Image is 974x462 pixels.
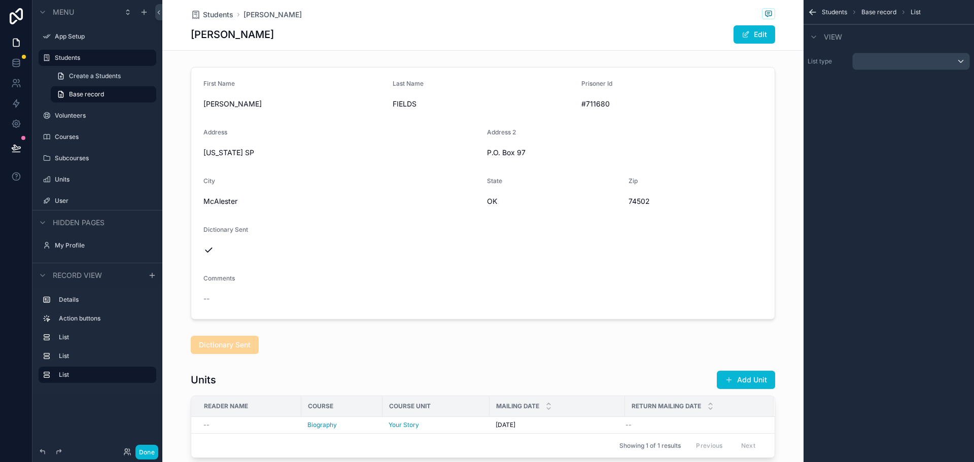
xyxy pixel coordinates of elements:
span: Course [308,402,333,410]
label: List [59,371,148,379]
span: Showing 1 of 1 results [619,442,681,450]
label: Students [55,54,150,62]
label: List [59,333,152,341]
span: Record view [53,270,102,280]
span: Students [822,8,847,16]
span: Create a Students [69,72,121,80]
div: scrollable content [32,287,162,393]
a: Base record [51,86,156,102]
a: Students [191,10,233,20]
a: [PERSON_NAME] [243,10,302,20]
label: Courses [55,133,154,141]
label: Subcourses [55,154,154,162]
label: Units [55,175,154,184]
button: Done [135,445,158,459]
span: Menu [53,7,74,17]
label: Details [59,296,152,304]
label: App Setup [55,32,154,41]
label: List type [808,57,848,65]
label: Action buttons [59,314,152,323]
span: Hidden pages [53,218,105,228]
label: My Profile [55,241,154,250]
span: Base record [861,8,896,16]
span: Return Mailing Date [632,402,701,410]
a: Create a Students [51,68,156,84]
span: Mailing Date [496,402,539,410]
span: List [911,8,921,16]
span: Reader Name [204,402,248,410]
label: Volunteers [55,112,154,120]
label: User [55,197,154,205]
span: Course Unit [389,402,431,410]
label: List [59,352,152,360]
span: Base record [69,90,104,98]
span: Students [203,10,233,20]
button: Edit [734,25,775,44]
h1: [PERSON_NAME] [191,27,274,42]
span: View [824,32,842,42]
